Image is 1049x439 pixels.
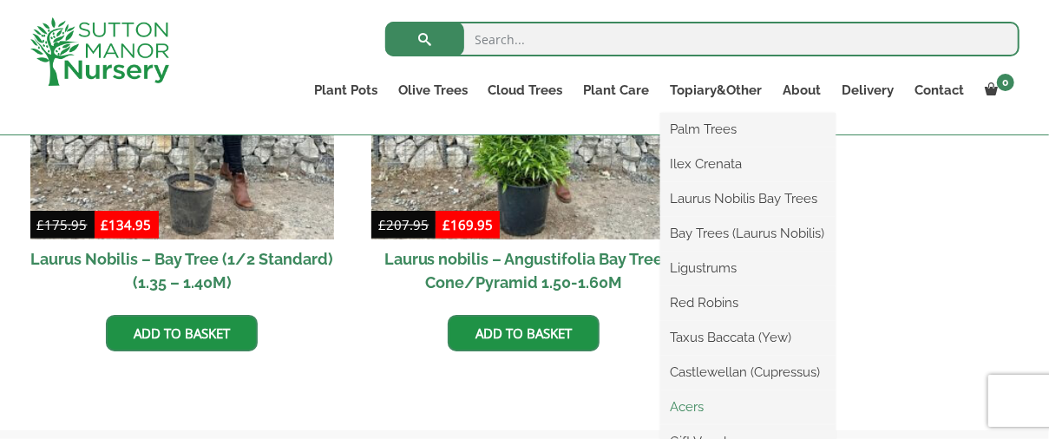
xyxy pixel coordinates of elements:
[102,216,109,233] span: £
[102,216,152,233] bdi: 134.95
[378,216,386,233] span: £
[443,216,450,233] span: £
[371,239,676,302] h2: Laurus nobilis – Angustifolia Bay Tree Cone/Pyramid 1.50-1.60M
[304,78,388,102] a: Plant Pots
[660,255,836,281] a: Ligustrums
[37,216,88,233] bdi: 175.95
[660,359,836,385] a: Castlewellan (Cupressus)
[660,151,836,177] a: Ilex Crenata
[30,17,169,86] img: logo
[660,78,773,102] a: Topiary&Other
[385,22,1019,56] input: Search...
[660,394,836,420] a: Acers
[443,216,493,233] bdi: 169.95
[905,78,975,102] a: Contact
[478,78,574,102] a: Cloud Trees
[106,315,258,351] a: Add to basket: “Laurus Nobilis - Bay Tree (1/2 Standard) (1.35 - 1.40M)”
[660,186,836,212] a: Laurus Nobilis Bay Trees
[378,216,429,233] bdi: 207.95
[660,290,836,316] a: Red Robins
[997,74,1014,91] span: 0
[388,78,478,102] a: Olive Trees
[773,78,832,102] a: About
[660,220,836,246] a: Bay Trees (Laurus Nobilis)
[37,216,45,233] span: £
[448,315,600,351] a: Add to basket: “Laurus nobilis - Angustifolia Bay Tree Cone/Pyramid 1.50-1.60M”
[660,116,836,142] a: Palm Trees
[574,78,660,102] a: Plant Care
[30,239,335,302] h2: Laurus Nobilis – Bay Tree (1/2 Standard) (1.35 – 1.40M)
[975,78,1019,102] a: 0
[660,324,836,351] a: Taxus Baccata (Yew)
[832,78,905,102] a: Delivery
